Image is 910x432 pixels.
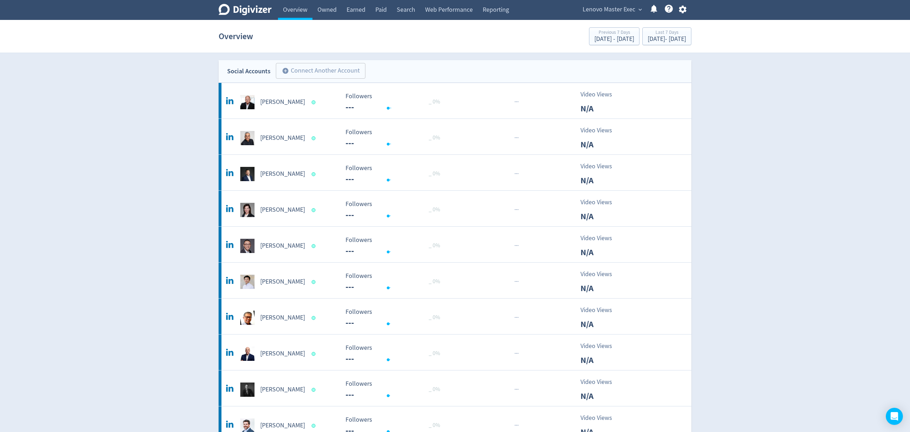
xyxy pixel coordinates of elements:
[219,263,691,298] a: George Toh undefined[PERSON_NAME] Followers --- Followers --- _ 0%···Video ViewsN/A
[276,63,365,79] button: Connect Another Account
[517,133,519,142] span: ·
[342,129,449,148] svg: Followers ---
[516,133,517,142] span: ·
[342,344,449,363] svg: Followers ---
[342,273,449,291] svg: Followers ---
[514,241,516,250] span: ·
[580,102,621,115] p: N/A
[312,424,318,428] span: Data last synced: 26 Aug 2025, 8:02pm (AEST)
[282,67,289,74] span: add_circle
[260,385,305,394] h5: [PERSON_NAME]
[429,386,440,393] span: _ 0%
[580,282,621,295] p: N/A
[514,98,516,106] span: ·
[219,191,691,226] a: Emily Ketchen undefined[PERSON_NAME] Followers --- Followers --- _ 0%···Video ViewsN/A
[516,205,517,214] span: ·
[429,98,440,105] span: _ 0%
[580,210,621,223] p: N/A
[642,27,691,45] button: Last 7 Days[DATE]- [DATE]
[886,408,903,425] div: Open Intercom Messenger
[580,390,621,402] p: N/A
[240,131,255,145] img: Dilip Bhatia undefined
[517,313,519,322] span: ·
[580,174,621,187] p: N/A
[516,349,517,358] span: ·
[219,119,691,154] a: Dilip Bhatia undefined[PERSON_NAME] Followers --- Followers --- _ 0%···Video ViewsN/A
[312,280,318,284] span: Data last synced: 27 Aug 2025, 11:01am (AEST)
[240,383,255,397] img: Marco Andresen undefined
[589,27,639,45] button: Previous 7 Days[DATE] - [DATE]
[580,138,621,151] p: N/A
[219,227,691,262] a: Eric Yu Hai undefined[PERSON_NAME] Followers --- Followers --- _ 0%···Video ViewsN/A
[583,4,635,15] span: Lenovo Master Exec
[240,167,255,181] img: Eddie Ang 洪珵东 undefined
[219,299,691,334] a: James Loh undefined[PERSON_NAME] Followers --- Followers --- _ 0%···Video ViewsN/A
[312,388,318,392] span: Data last synced: 27 Aug 2025, 11:01am (AEST)
[517,169,519,178] span: ·
[516,421,517,430] span: ·
[342,165,449,184] svg: Followers ---
[516,277,517,286] span: ·
[429,170,440,177] span: _ 0%
[594,30,634,36] div: Previous 7 Days
[219,83,691,118] a: Daryl Cromer undefined[PERSON_NAME] Followers --- Followers --- _ 0%···Video ViewsN/A
[580,246,621,259] p: N/A
[516,313,517,322] span: ·
[219,155,691,190] a: Eddie Ang 洪珵东 undefined[PERSON_NAME] Followers --- Followers --- _ 0%···Video ViewsN/A
[429,206,440,213] span: _ 0%
[260,421,305,430] h5: [PERSON_NAME]
[580,341,621,351] p: Video Views
[514,205,516,214] span: ·
[260,206,305,214] h5: [PERSON_NAME]
[260,134,305,142] h5: [PERSON_NAME]
[516,241,517,250] span: ·
[429,314,440,321] span: _ 0%
[227,66,271,77] div: Social Accounts
[594,36,634,42] div: [DATE] - [DATE]
[514,313,516,322] span: ·
[429,350,440,357] span: _ 0%
[342,237,449,255] svg: Followers ---
[517,385,519,394] span: ·
[516,385,517,394] span: ·
[580,318,621,331] p: N/A
[342,309,449,327] svg: Followers ---
[240,203,255,217] img: Emily Ketchen undefined
[312,100,318,104] span: Data last synced: 26 Aug 2025, 8:02pm (AEST)
[240,311,255,325] img: James Loh undefined
[312,244,318,248] span: Data last synced: 27 Aug 2025, 2:02am (AEST)
[240,239,255,253] img: Eric Yu Hai undefined
[514,133,516,142] span: ·
[429,422,440,429] span: _ 0%
[514,169,516,178] span: ·
[580,126,621,135] p: Video Views
[260,314,305,322] h5: [PERSON_NAME]
[517,205,519,214] span: ·
[580,233,621,243] p: Video Views
[517,241,519,250] span: ·
[240,275,255,289] img: George Toh undefined
[514,421,516,430] span: ·
[637,6,643,13] span: expand_more
[580,197,621,207] p: Video Views
[219,370,691,406] a: Marco Andresen undefined[PERSON_NAME] Followers --- Followers --- _ 0%···Video ViewsN/A
[517,421,519,430] span: ·
[514,277,516,286] span: ·
[312,316,318,320] span: Data last synced: 27 Aug 2025, 12:01am (AEST)
[342,201,449,220] svg: Followers ---
[260,98,305,106] h5: [PERSON_NAME]
[260,349,305,358] h5: [PERSON_NAME]
[219,334,691,370] a: John Stamer undefined[PERSON_NAME] Followers --- Followers --- _ 0%···Video ViewsN/A
[260,170,305,178] h5: [PERSON_NAME]
[219,25,253,48] h1: Overview
[517,349,519,358] span: ·
[429,278,440,285] span: _ 0%
[517,98,519,106] span: ·
[580,4,644,15] button: Lenovo Master Exec
[648,36,686,42] div: [DATE] - [DATE]
[648,30,686,36] div: Last 7 Days
[580,162,621,171] p: Video Views
[429,134,440,141] span: _ 0%
[514,349,516,358] span: ·
[240,347,255,361] img: John Stamer undefined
